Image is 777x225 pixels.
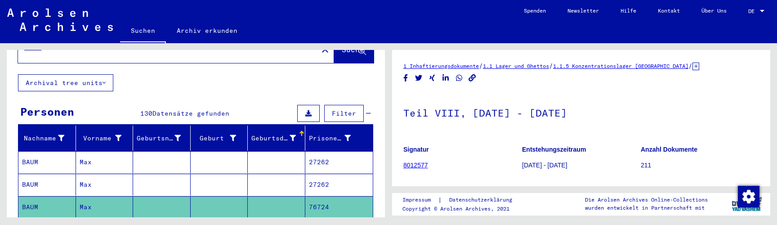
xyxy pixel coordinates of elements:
mat-cell: 27262 [305,151,373,173]
a: 1 Inhaftierungsdokumente [403,63,479,69]
div: Geburt‏ [194,134,237,143]
div: Geburtsdatum [251,131,307,145]
button: Archival tree units [18,74,113,91]
mat-cell: Max [76,196,134,218]
mat-cell: BAUM [18,151,76,173]
mat-header-cell: Geburtsname [133,126,191,151]
a: Suchen [120,20,166,43]
div: Nachname [22,134,64,143]
p: wurden entwickelt in Partnerschaft mit [585,204,708,212]
mat-header-cell: Prisoner # [305,126,373,151]
mat-header-cell: Geburtsdatum [248,126,305,151]
div: Geburtsdatum [251,134,296,143]
span: / [479,62,483,70]
a: Impressum [402,195,438,205]
div: Geburtsname [137,131,192,145]
button: Share on WhatsApp [455,72,464,84]
div: Vorname [80,131,133,145]
span: Filter [332,109,356,117]
mat-header-cell: Vorname [76,126,134,151]
div: Prisoner # [309,134,351,143]
span: Datensätze gefunden [152,109,229,117]
img: Arolsen_neg.svg [7,9,113,31]
button: Filter [324,105,364,122]
a: 8012577 [403,162,428,169]
b: Entstehungszeitraum [522,146,586,153]
a: 1.1 Lager und Ghettos [483,63,549,69]
button: Share on LinkedIn [441,72,451,84]
mat-cell: 76724 [305,196,373,218]
span: DE [748,8,758,14]
span: / [688,62,692,70]
div: Prisoner # [309,131,362,145]
b: Anzahl Dokumente [641,146,697,153]
img: Zustimmung ändern [738,186,759,207]
button: Share on Xing [428,72,437,84]
div: | [402,195,523,205]
span: / [549,62,553,70]
a: 1.1.5 Konzentrationslager [GEOGRAPHIC_DATA] [553,63,688,69]
p: 211 [641,161,759,170]
p: Copyright © Arolsen Archives, 2021 [402,205,523,213]
mat-header-cell: Geburt‏ [191,126,248,151]
mat-cell: 27262 [305,174,373,196]
button: Copy link [468,72,477,84]
p: [DATE] - [DATE] [522,161,640,170]
a: Datenschutzerklärung [442,195,523,205]
mat-cell: BAUM [18,196,76,218]
div: Geburt‏ [194,131,248,145]
p: Die Arolsen Archives Online-Collections [585,196,708,204]
mat-cell: Max [76,174,134,196]
a: Archiv erkunden [166,20,248,41]
mat-cell: BAUM [18,174,76,196]
div: Geburtsname [137,134,181,143]
div: Personen [20,103,74,120]
h1: Teil VIII, [DATE] - [DATE] [403,92,759,132]
img: yv_logo.png [730,193,764,215]
span: Suche [342,45,364,54]
button: Share on Twitter [414,72,424,84]
b: Signatur [403,146,429,153]
div: Vorname [80,134,122,143]
mat-header-cell: Nachname [18,126,76,151]
mat-cell: Max [76,151,134,173]
div: Nachname [22,131,76,145]
span: 130 [140,109,152,117]
button: Share on Facebook [401,72,411,84]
